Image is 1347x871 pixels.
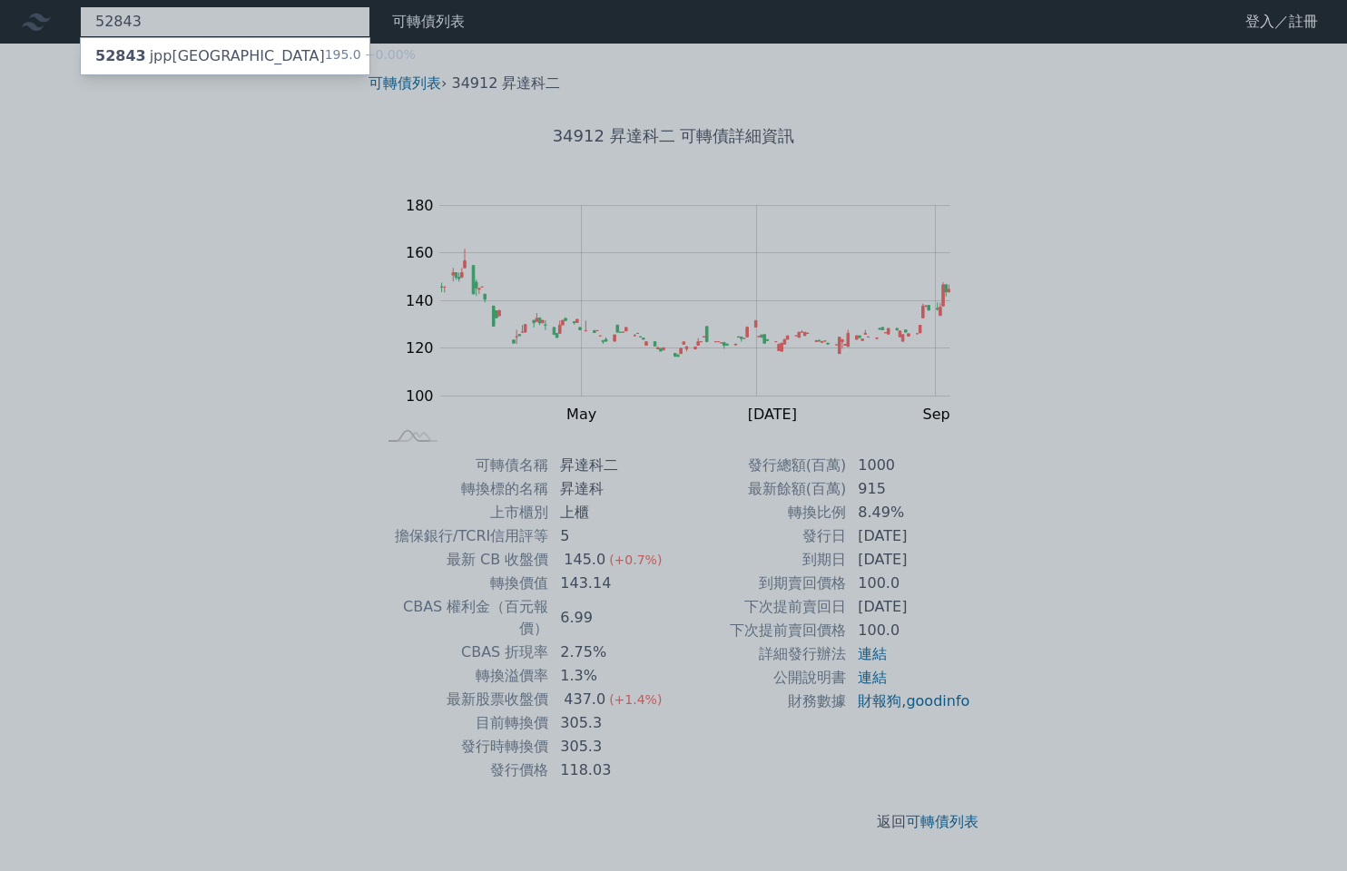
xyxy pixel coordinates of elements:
[325,45,416,67] div: 195.0
[95,47,146,64] span: 52843
[81,38,369,74] a: 52843jpp[GEOGRAPHIC_DATA] 195.0+0.00%
[1256,784,1347,871] div: 聊天小工具
[95,45,325,67] div: jpp[GEOGRAPHIC_DATA]
[1256,784,1347,871] iframe: Chat Widget
[361,47,416,62] span: +0.00%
